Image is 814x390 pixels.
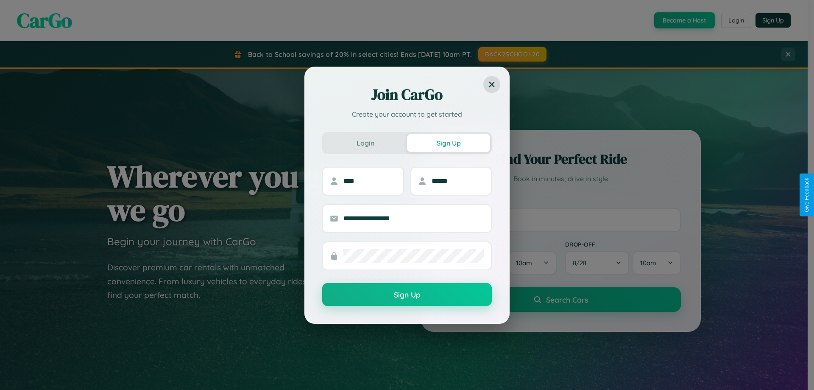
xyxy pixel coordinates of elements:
button: Sign Up [407,134,490,152]
h2: Join CarGo [322,84,492,105]
div: Give Feedback [804,178,810,212]
p: Create your account to get started [322,109,492,119]
button: Sign Up [322,283,492,306]
button: Login [324,134,407,152]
